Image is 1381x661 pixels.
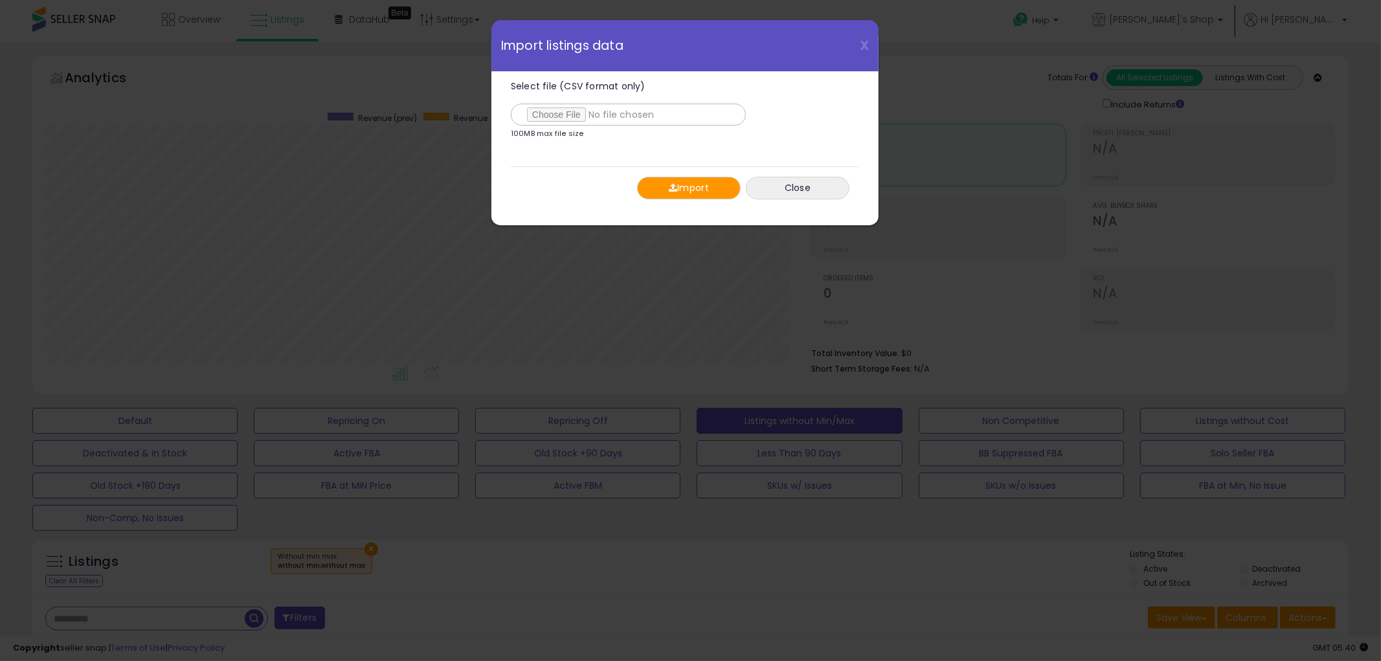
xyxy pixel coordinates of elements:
[511,130,584,137] p: 100MB max file size
[746,177,849,199] button: Close
[511,80,646,93] span: Select file (CSV format only)
[637,177,741,199] button: Import
[501,39,623,52] span: Import listings data
[860,36,869,54] span: X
